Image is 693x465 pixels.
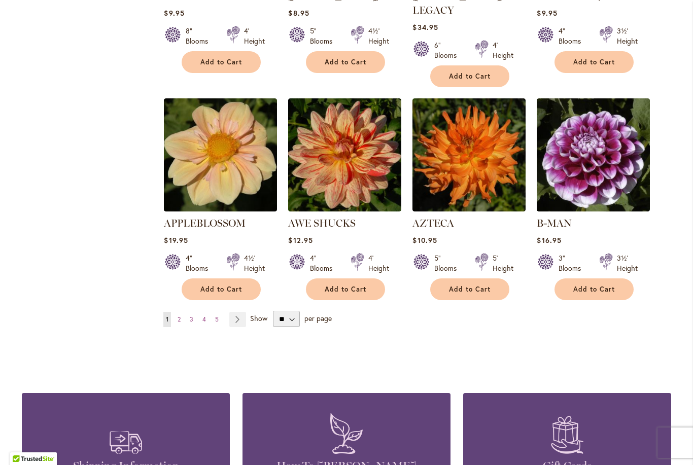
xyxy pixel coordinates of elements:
span: Add to Cart [449,72,491,81]
div: 3½' Height [617,26,638,46]
span: Show [250,313,267,323]
button: Add to Cart [555,51,634,73]
button: Add to Cart [430,278,509,300]
span: $8.95 [288,8,309,18]
span: Add to Cart [200,58,242,66]
span: $19.95 [164,235,188,245]
div: 4" Blooms [186,253,214,273]
div: 4' Height [368,253,389,273]
a: AZTECA [412,217,454,229]
div: 4½' Height [368,26,389,46]
div: 4½' Height [244,253,265,273]
button: Add to Cart [430,65,509,87]
div: 5" Blooms [310,26,338,46]
button: Add to Cart [555,278,634,300]
span: $10.95 [412,235,437,245]
button: Add to Cart [182,51,261,73]
span: $12.95 [288,235,313,245]
span: $9.95 [537,8,557,18]
span: 4 [202,315,206,323]
button: Add to Cart [182,278,261,300]
span: Add to Cart [200,285,242,294]
div: 4" Blooms [310,253,338,273]
img: B-MAN [537,98,650,211]
a: AWE SHUCKS [288,204,401,213]
div: 4' Height [244,26,265,46]
a: 5 [213,312,221,327]
a: B-MAN [537,217,572,229]
div: 4' Height [493,40,513,60]
span: 5 [215,315,219,323]
div: 8" Blooms [186,26,214,46]
a: AZTECA [412,204,526,213]
span: Add to Cart [573,58,615,66]
a: APPLEBLOSSOM [164,204,277,213]
span: $9.95 [164,8,184,18]
button: Add to Cart [306,51,385,73]
span: Add to Cart [325,285,366,294]
img: APPLEBLOSSOM [164,98,277,211]
div: 3½' Height [617,253,638,273]
div: 4" Blooms [559,26,587,46]
div: 5' Height [493,253,513,273]
span: Add to Cart [325,58,366,66]
span: Add to Cart [573,285,615,294]
a: B-MAN [537,204,650,213]
a: 2 [175,312,183,327]
img: AZTECA [412,98,526,211]
span: Add to Cart [449,285,491,294]
iframe: Launch Accessibility Center [8,429,36,457]
a: APPLEBLOSSOM [164,217,246,229]
span: 1 [166,315,168,323]
img: AWE SHUCKS [288,98,401,211]
button: Add to Cart [306,278,385,300]
span: $34.95 [412,22,438,32]
span: 2 [178,315,181,323]
div: 3" Blooms [559,253,587,273]
span: per page [304,313,332,323]
div: 6" Blooms [434,40,463,60]
a: 4 [200,312,209,327]
span: 3 [190,315,193,323]
a: AWE SHUCKS [288,217,356,229]
span: $16.95 [537,235,561,245]
div: 5" Blooms [434,253,463,273]
a: 3 [187,312,196,327]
